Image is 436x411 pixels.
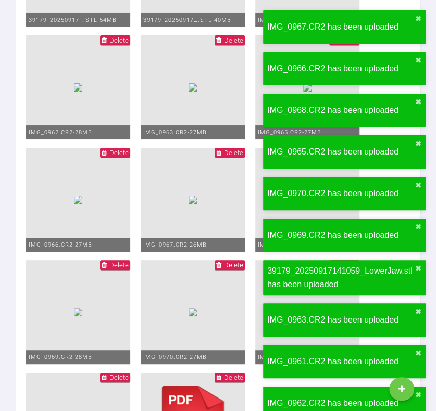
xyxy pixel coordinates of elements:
[267,355,415,368] div: IMG_0961.CR2 has been uploaded
[29,241,92,248] span: IMG_0966.CR2 - 27MB
[267,104,415,117] div: IMG_0968.CR2 has been uploaded
[415,391,421,399] button: close
[415,15,421,23] button: close
[224,261,243,269] span: Delete
[143,17,231,23] span: 39179_20250917….stl - 40MB
[189,83,197,92] img: 8f693f49-c8c3-4615-9855-b84485181032
[415,264,421,273] button: close
[267,62,415,75] div: IMG_0966.CR2 has been uploaded
[74,196,82,204] img: 77af299a-46dd-4228-9df1-58e449140042
[189,308,197,316] img: c45e2015-a863-492f-b1f1-53a3e3c5961a
[29,354,92,361] span: IMG_0969.CR2 - 28MB
[415,349,421,357] button: close
[415,56,421,65] button: close
[415,307,421,316] button: close
[224,374,243,381] span: Delete
[267,264,415,291] div: 39179_20250917141059_LowerJaw.stl has been uploaded
[109,36,129,44] span: Delete
[415,181,421,189] button: close
[143,354,207,361] span: IMG_0970.CR2 - 27MB
[109,149,129,157] span: Delete
[389,377,414,401] a: New Case
[143,129,207,136] span: IMG_0963.CR2 - 27MB
[74,308,82,316] img: 4eb18c19-f9d4-47d2-830a-d7d5f811fe43
[258,354,318,361] span: IMG_0970.JPG - 6MB
[143,241,207,248] span: IMG_0967.CR2 - 26MB
[109,374,129,381] span: Delete
[224,36,243,44] span: Delete
[267,187,415,200] div: IMG_0970.CR2 has been uploaded
[258,129,321,136] span: IMG_0965.CR2 - 27MB
[29,129,92,136] span: IMG_0962.CR2 - 28MB
[29,17,117,23] span: 39179_20250917….stl - 54MB
[109,261,129,269] span: Delete
[267,396,415,410] div: IMG_0962.CR2 has been uploaded
[415,139,421,148] button: close
[267,313,415,327] div: IMG_0963.CR2 has been uploaded
[224,149,243,157] span: Delete
[267,228,415,242] div: IMG_0969.CR2 has been uploaded
[267,145,415,159] div: IMG_0965.CR2 has been uploaded
[258,241,321,248] span: IMG_0968.CR2 - 26MB
[189,196,197,204] img: 6621b0d8-1008-4da9-b4cd-4fcce78c44fc
[267,20,415,34] div: IMG_0967.CR2 has been uploaded
[415,98,421,106] button: close
[74,83,82,92] img: 6261573b-268a-485c-9270-709da62b526a
[258,17,321,23] span: IMG_0961.CR2 - 28MB
[415,223,421,231] button: close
